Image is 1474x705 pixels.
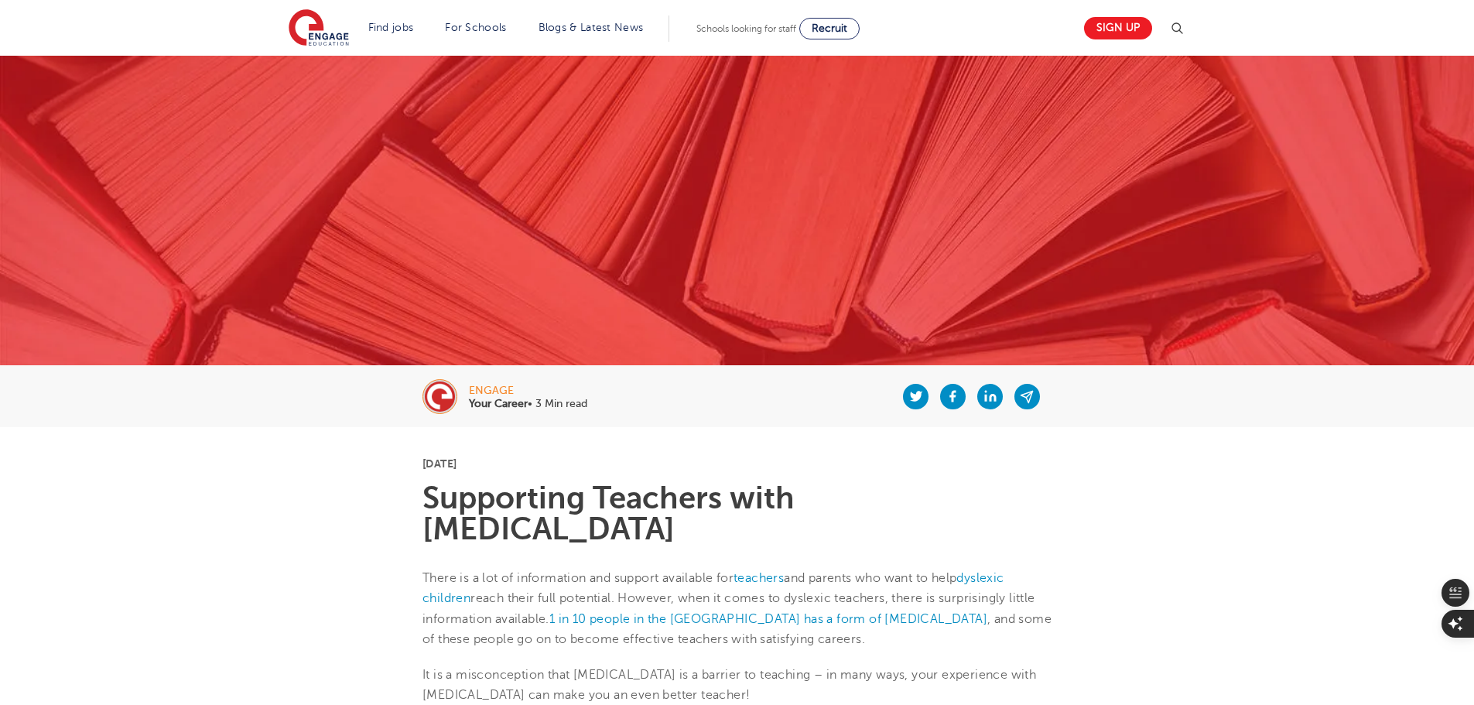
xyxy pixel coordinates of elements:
div: engage [469,385,587,396]
a: Blogs & Latest News [539,22,644,33]
a: For Schools [445,22,506,33]
span: Recruit [812,22,847,34]
span: There is a lot of information and support available for and parents who want to help reach their ... [422,571,1052,646]
p: [DATE] [422,458,1052,469]
a: Recruit [799,18,860,39]
a: teachers [734,571,784,585]
a: Sign up [1084,17,1152,39]
a: Find jobs [368,22,414,33]
img: Engage Education [289,9,349,48]
span: Schools looking for staff [696,23,796,34]
a: 1 in 10 people in the [GEOGRAPHIC_DATA] has a form of [MEDICAL_DATA] [549,612,987,626]
p: • 3 Min read [469,399,587,409]
b: Your Career [469,398,528,409]
h1: Supporting Teachers with [MEDICAL_DATA] [422,483,1052,545]
span: It is a misconception that [MEDICAL_DATA] is a barrier to teaching – in many ways, your experienc... [422,668,1036,702]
